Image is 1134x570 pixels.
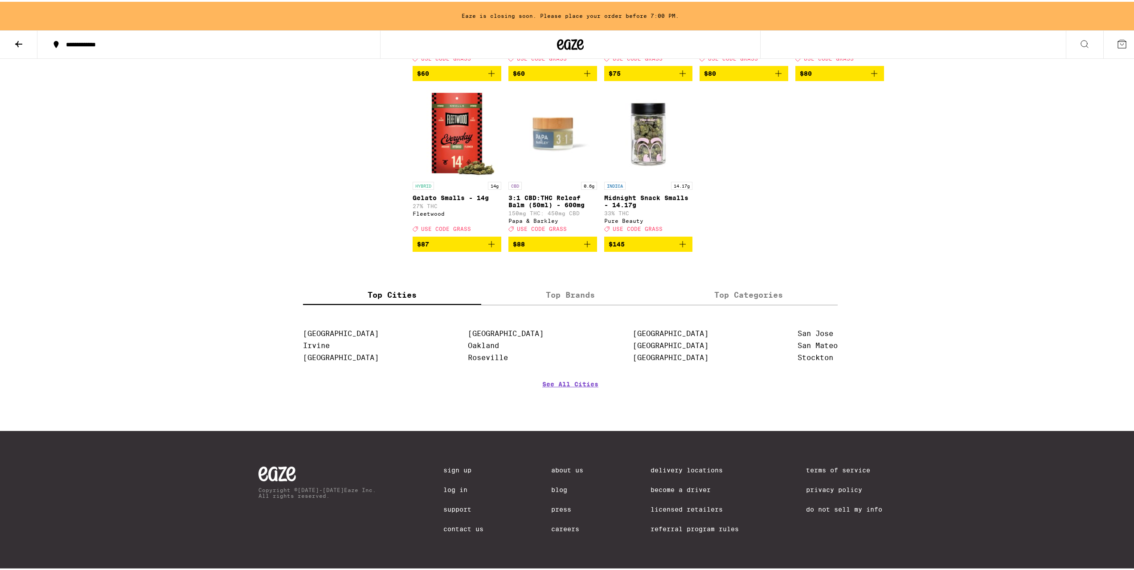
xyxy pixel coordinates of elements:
[443,484,483,492] a: Log In
[798,352,833,360] a: Stockton
[508,64,597,79] button: Add to bag
[604,193,693,207] p: Midnight Snack Smalls - 14.17g
[609,68,621,75] span: $75
[604,64,693,79] button: Add to bag
[443,465,483,472] a: Sign Up
[604,86,693,176] img: Pure Beauty - Midnight Snack Smalls - 14.17g
[303,284,838,303] div: tabs
[551,484,583,492] a: Blog
[508,180,522,188] p: CBD
[542,379,598,412] a: See All Cities
[413,209,501,215] div: Fleetwood
[604,235,693,250] button: Add to bag
[508,235,597,250] button: Add to bag
[651,465,739,472] a: Delivery Locations
[613,225,663,230] span: USE CODE GRASS
[795,64,884,79] button: Add to bag
[413,235,501,250] button: Add to bag
[798,328,833,336] a: San Jose
[513,68,525,75] span: $60
[659,284,838,303] label: Top Categories
[633,328,708,336] a: [GEOGRAPHIC_DATA]
[806,465,882,472] a: Terms of Service
[303,340,330,348] a: Irvine
[671,180,692,188] p: 14.17g
[421,225,471,230] span: USE CODE GRASS
[443,524,483,531] a: Contact Us
[604,180,626,188] p: INDICA
[633,352,708,360] a: [GEOGRAPHIC_DATA]
[800,68,812,75] span: $80
[704,68,716,75] span: $80
[551,524,583,531] a: Careers
[468,352,508,360] a: Roseville
[517,225,567,230] span: USE CODE GRASS
[806,504,882,511] a: Do Not Sell My Info
[417,239,429,246] span: $87
[581,180,597,188] p: 0.6g
[513,239,525,246] span: $88
[609,239,625,246] span: $145
[798,340,838,348] a: San Mateo
[700,64,788,79] button: Add to bag
[508,193,597,207] p: 3:1 CBD:THC Releaf Balm (50ml) - 600mg
[633,340,708,348] a: [GEOGRAPHIC_DATA]
[508,216,597,222] div: Papa & Barkley
[508,86,597,234] a: Open page for 3:1 CBD:THC Releaf Balm (50ml) - 600mg from Papa & Barkley
[413,86,501,234] a: Open page for Gelato Smalls - 14g from Fleetwood
[303,284,481,303] label: Top Cities
[651,504,739,511] a: Licensed Retailers
[443,504,483,511] a: Support
[468,328,544,336] a: [GEOGRAPHIC_DATA]
[651,524,739,531] a: Referral Program Rules
[417,68,429,75] span: $60
[488,180,501,188] p: 14g
[413,180,434,188] p: HYBRID
[468,340,499,348] a: Oakland
[508,209,597,214] p: 150mg THC: 450mg CBD
[604,86,693,234] a: Open page for Midnight Snack Smalls - 14.17g from Pure Beauty
[604,209,693,214] p: 33% THC
[258,485,376,497] p: Copyright © [DATE]-[DATE] Eaze Inc. All rights reserved.
[551,465,583,472] a: About Us
[651,484,739,492] a: Become a Driver
[413,86,501,176] img: Fleetwood - Gelato Smalls - 14g
[481,284,659,303] label: Top Brands
[508,86,597,176] img: Papa & Barkley - 3:1 CBD:THC Releaf Balm (50ml) - 600mg
[604,216,693,222] div: Pure Beauty
[413,64,501,79] button: Add to bag
[551,504,583,511] a: Press
[413,201,501,207] p: 27% THC
[303,352,379,360] a: [GEOGRAPHIC_DATA]
[413,193,501,200] p: Gelato Smalls - 14g
[806,484,882,492] a: Privacy Policy
[5,6,64,13] span: Hi. Need any help?
[303,328,379,336] a: [GEOGRAPHIC_DATA]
